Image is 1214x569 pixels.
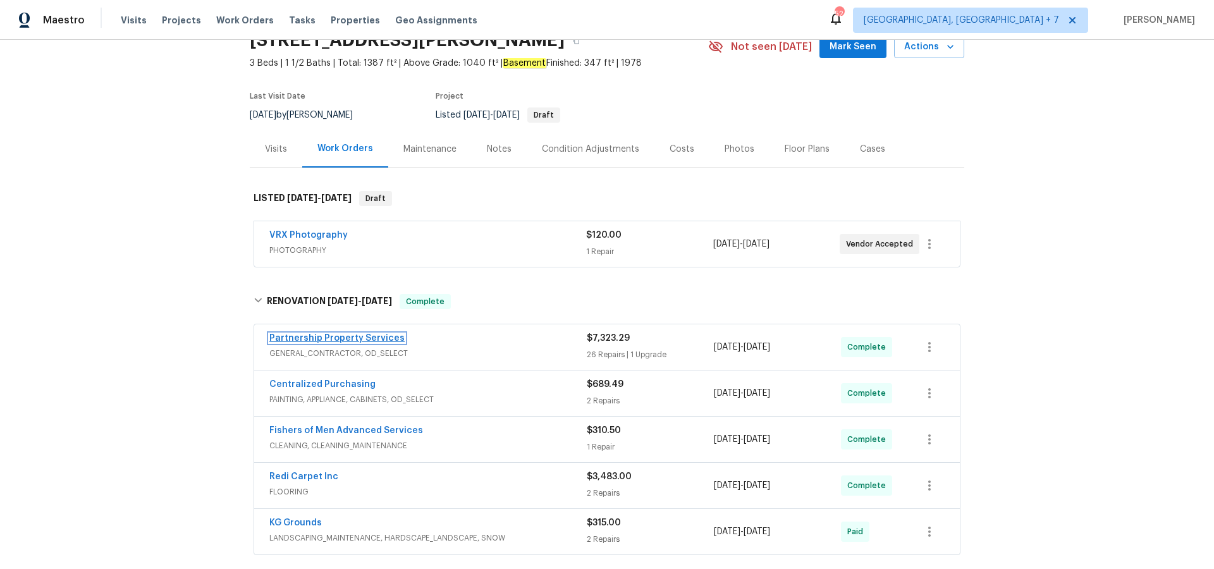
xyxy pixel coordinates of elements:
[254,191,352,206] h6: LISTED
[846,238,918,250] span: Vendor Accepted
[731,40,812,53] span: Not seen [DATE]
[360,192,391,205] span: Draft
[587,348,714,361] div: 26 Repairs | 1 Upgrade
[830,39,876,55] span: Mark Seen
[287,193,352,202] span: -
[269,347,587,360] span: GENERAL_CONTRACTOR, OD_SELECT
[587,380,623,389] span: $689.49
[785,143,830,156] div: Floor Plans
[714,433,770,446] span: -
[1119,14,1195,27] span: [PERSON_NAME]
[269,244,586,257] span: PHOTOGRAPHY
[714,527,740,536] span: [DATE]
[714,387,770,400] span: -
[317,142,373,155] div: Work Orders
[250,178,964,219] div: LISTED [DATE]-[DATE]Draft
[403,143,457,156] div: Maintenance
[487,143,512,156] div: Notes
[725,143,754,156] div: Photos
[587,441,714,453] div: 1 Repair
[267,294,392,309] h6: RENOVATION
[847,387,891,400] span: Complete
[463,111,520,119] span: -
[864,14,1059,27] span: [GEOGRAPHIC_DATA], [GEOGRAPHIC_DATA] + 7
[269,472,338,481] a: Redi Carpet Inc
[714,341,770,353] span: -
[714,343,740,352] span: [DATE]
[328,297,358,305] span: [DATE]
[565,29,587,52] button: Copy Address
[493,111,520,119] span: [DATE]
[395,14,477,27] span: Geo Assignments
[362,297,392,305] span: [DATE]
[250,34,565,47] h2: [STREET_ADDRESS][PERSON_NAME]
[269,532,587,544] span: LANDSCAPING_MAINTENANCE, HARDSCAPE_LANDSCAPE, SNOW
[43,14,85,27] span: Maestro
[436,92,463,100] span: Project
[847,525,868,538] span: Paid
[835,8,843,20] div: 52
[503,58,546,68] em: Basement
[714,481,740,490] span: [DATE]
[121,14,147,27] span: Visits
[269,439,587,452] span: CLEANING, CLEANING_MAINTENANCE
[819,35,886,59] button: Mark Seen
[250,92,305,100] span: Last Visit Date
[250,57,708,70] span: 3 Beds | 1 1/2 Baths | Total: 1387 ft² | Above Grade: 1040 ft² | Finished: 347 ft² | 1978
[587,395,714,407] div: 2 Repairs
[269,426,423,435] a: Fishers of Men Advanced Services
[586,231,622,240] span: $120.00
[744,435,770,444] span: [DATE]
[250,111,276,119] span: [DATE]
[714,435,740,444] span: [DATE]
[744,389,770,398] span: [DATE]
[713,240,740,248] span: [DATE]
[269,518,322,527] a: KG Grounds
[714,525,770,538] span: -
[744,343,770,352] span: [DATE]
[586,245,713,258] div: 1 Repair
[542,143,639,156] div: Condition Adjustments
[269,393,587,406] span: PAINTING, APPLIANCE, CABINETS, OD_SELECT
[216,14,274,27] span: Work Orders
[265,143,287,156] div: Visits
[587,426,621,435] span: $310.50
[714,479,770,492] span: -
[250,281,964,322] div: RENOVATION [DATE]-[DATE]Complete
[289,16,316,25] span: Tasks
[269,231,348,240] a: VRX Photography
[744,481,770,490] span: [DATE]
[744,527,770,536] span: [DATE]
[587,472,632,481] span: $3,483.00
[743,240,769,248] span: [DATE]
[269,380,376,389] a: Centralized Purchasing
[670,143,694,156] div: Costs
[287,193,317,202] span: [DATE]
[529,111,559,119] span: Draft
[328,297,392,305] span: -
[250,107,368,123] div: by [PERSON_NAME]
[847,479,891,492] span: Complete
[436,111,560,119] span: Listed
[587,533,714,546] div: 2 Repairs
[713,238,769,250] span: -
[401,295,450,308] span: Complete
[860,143,885,156] div: Cases
[269,486,587,498] span: FLOORING
[847,341,891,353] span: Complete
[587,334,630,343] span: $7,323.29
[904,39,954,55] span: Actions
[321,193,352,202] span: [DATE]
[847,433,891,446] span: Complete
[714,389,740,398] span: [DATE]
[463,111,490,119] span: [DATE]
[162,14,201,27] span: Projects
[587,518,621,527] span: $315.00
[894,35,964,59] button: Actions
[587,487,714,499] div: 2 Repairs
[331,14,380,27] span: Properties
[269,334,405,343] a: Partnership Property Services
